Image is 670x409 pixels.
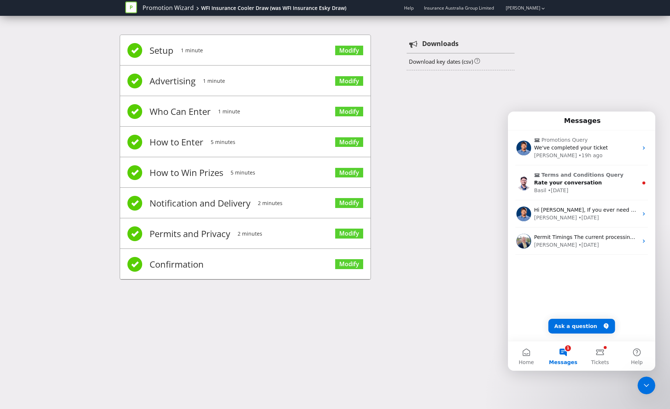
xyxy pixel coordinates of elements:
button: Help [111,230,147,259]
span: 2 minutes [238,219,262,248]
span: Messages [41,248,69,253]
span: Tickets [83,248,101,253]
a: Help [404,5,414,11]
a: Modify [335,107,363,117]
button: Ask a question [41,207,107,222]
strong: Downloads [422,39,459,49]
span: How to Enter [150,127,203,157]
span: Permits and Privacy [150,219,230,248]
span: 1 minute [218,97,240,126]
div: [PERSON_NAME] [26,102,69,110]
div: • [DATE] [70,102,91,110]
a: Modify [335,259,363,269]
a: Promotion Wizard [143,4,194,12]
span: 1 minute [203,66,225,96]
a: [PERSON_NAME] [498,5,540,11]
a: Modify [335,137,363,147]
span: 5 minutes [211,127,235,157]
tspan:  [409,40,418,48]
span: Setup [150,36,173,65]
a: Modify [335,198,363,208]
span: Advertising [150,66,196,96]
span: How to Win Prizes [150,158,223,187]
iframe: Intercom live chat [508,112,655,371]
img: Profile image for Cameron [8,122,23,137]
span: Insurance Australia Group Limited [424,5,494,11]
button: Messages [37,230,74,259]
a: Modify [335,168,363,178]
div: • [DATE] [70,130,91,137]
div: WFI Insurance Cooler Draw (was WFI Insurance Esky Draw) [201,4,346,12]
a: Download key dates (csv) [409,58,473,65]
iframe: Intercom live chat [638,377,655,394]
span: Help [123,248,135,253]
a: Modify [335,76,363,86]
span: Who Can Enter [150,97,211,126]
div: [PERSON_NAME] [26,130,69,137]
span: Notification and Delivery [150,188,250,218]
span: 1 minute [181,36,203,65]
button: Tickets [74,230,111,259]
a: Modify [335,46,363,56]
span: Hi [PERSON_NAME], If you ever need any help, chat to us here. Check out our Help Centre for tips ... [26,95,378,101]
a: Modify [335,229,363,239]
span: 5 minutes [231,158,255,187]
span: Home [11,248,26,253]
span: Confirmation [150,250,204,279]
span: 2 minutes [258,188,283,218]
